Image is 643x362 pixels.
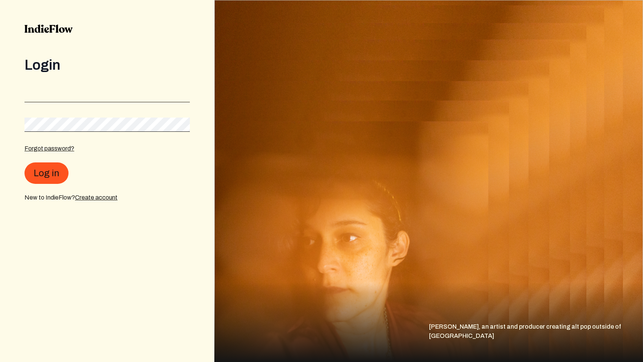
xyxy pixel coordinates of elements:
a: Create account [75,194,118,201]
div: Login [24,57,190,73]
img: indieflow-logo-black.svg [24,25,73,33]
a: Forgot password? [24,145,74,152]
div: [PERSON_NAME], an artist and producer creating alt pop outside of [GEOGRAPHIC_DATA] [429,322,643,362]
button: Log in [24,162,69,184]
div: New to IndieFlow? [24,193,190,202]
